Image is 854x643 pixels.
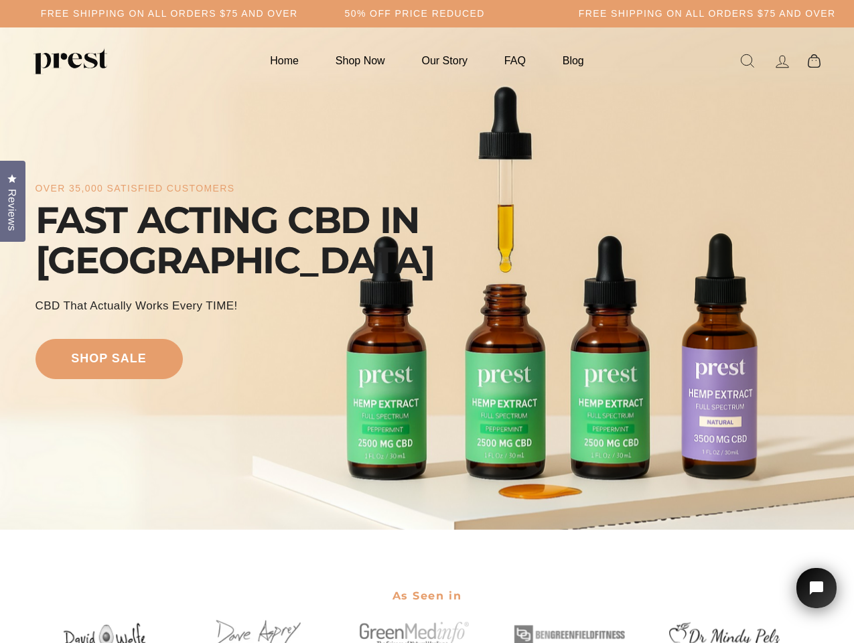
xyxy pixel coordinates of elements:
div: FAST ACTING CBD IN [GEOGRAPHIC_DATA] [35,200,435,281]
a: Blog [546,48,601,74]
a: shop sale [35,339,183,379]
div: CBD That Actually Works every TIME! [35,297,238,314]
h5: Free Shipping on all orders $75 and over [579,8,836,19]
h5: Free Shipping on all orders $75 and over [41,8,298,19]
span: Reviews [3,189,21,231]
div: over 35,000 satisfied customers [35,183,235,194]
a: Our Story [405,48,484,74]
img: PREST ORGANICS [33,48,107,74]
a: Home [253,48,315,74]
a: FAQ [488,48,543,74]
iframe: Tidio Chat [779,549,854,643]
h5: 50% OFF PRICE REDUCED [345,8,485,19]
h2: As Seen in [35,581,819,611]
ul: Primary [253,48,600,74]
a: Shop Now [319,48,402,74]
